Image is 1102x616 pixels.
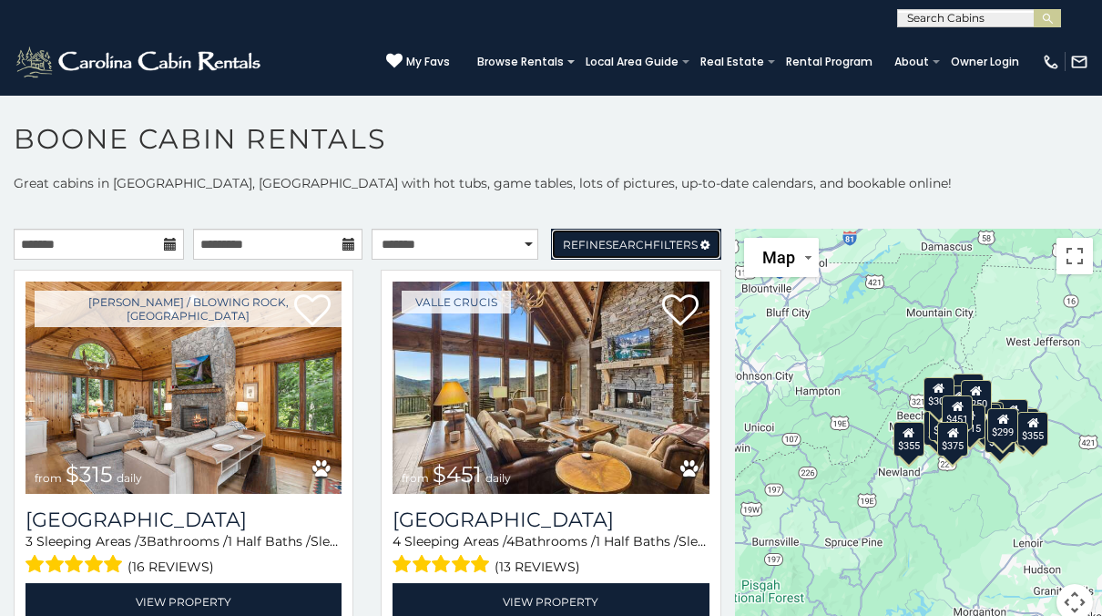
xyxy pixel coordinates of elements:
[691,49,773,75] a: Real Estate
[954,374,985,408] div: $320
[26,508,342,532] h3: Chimney Island
[943,395,974,430] div: $451
[66,461,113,488] span: $315
[393,533,401,549] span: 4
[26,532,342,579] div: Sleeping Areas / Bathrooms / Sleeps:
[1018,412,1049,447] div: $355
[551,229,721,260] a: RefineSearchFilters
[14,44,266,80] img: White-1-2.png
[1042,53,1060,71] img: phone-regular-white.png
[577,49,688,75] a: Local Area Guide
[997,399,1028,434] div: $930
[929,406,960,441] div: $325
[433,461,482,488] span: $451
[924,411,955,446] div: $330
[26,508,342,532] a: [GEOGRAPHIC_DATA]
[139,533,147,549] span: 3
[402,291,511,313] a: Valle Crucis
[35,291,342,327] a: [PERSON_NAME] / Blowing Rock, [GEOGRAPHIC_DATA]
[495,555,580,579] span: (13 reviews)
[923,377,954,412] div: $305
[35,471,62,485] span: from
[468,49,573,75] a: Browse Rentals
[393,508,709,532] h3: Cucumber Tree Lodge
[596,533,679,549] span: 1 Half Baths /
[662,293,699,331] a: Add to favorites
[1070,53,1088,71] img: mail-regular-white.png
[893,422,924,457] div: $355
[26,533,33,549] span: 3
[606,238,653,252] span: Search
[117,471,142,485] span: daily
[386,53,450,71] a: My Favs
[777,49,882,75] a: Rental Program
[402,471,429,485] span: from
[393,508,709,532] a: [GEOGRAPHIC_DATA]
[393,532,709,579] div: Sleeping Areas / Bathrooms / Sleeps:
[506,533,515,549] span: 4
[563,238,698,252] span: Refine Filters
[744,238,819,277] button: Change map style
[26,282,342,494] img: Chimney Island
[762,248,795,267] span: Map
[393,282,709,494] a: Cucumber Tree Lodge from $451 daily
[228,533,311,549] span: 1 Half Baths /
[128,555,214,579] span: (16 reviews)
[885,49,938,75] a: About
[987,408,1018,443] div: $299
[406,54,450,70] span: My Favs
[942,49,1028,75] a: Owner Login
[938,422,969,457] div: $375
[944,385,974,420] div: $460
[26,282,342,494] a: Chimney Island from $315 daily
[393,282,709,494] img: Cucumber Tree Lodge
[485,471,511,485] span: daily
[961,380,992,415] div: $250
[1056,238,1093,274] button: Toggle fullscreen view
